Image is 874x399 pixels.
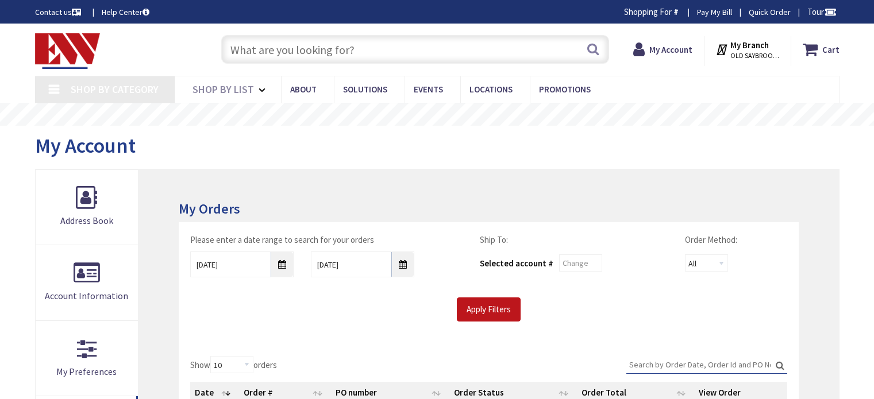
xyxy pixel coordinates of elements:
input: Apply Filters [457,297,521,321]
span: Locations [469,84,513,95]
span: Events [414,84,443,95]
span: My Account [35,133,136,158]
a: Pay My Bill [697,6,732,18]
a: Account Information [36,245,138,320]
span: Shop By Category [71,83,159,96]
h3: My Orders [179,202,798,216]
span: Tour [807,6,837,17]
span: OLD SAYBROOK, [GEOGRAPHIC_DATA] [730,51,779,60]
a: My Preferences [36,321,138,396]
span: Promotions [539,84,591,95]
img: Electrical Wholesalers, Inc. [35,33,101,69]
label: Please enter a date range to search for your orders [190,234,374,246]
label: Show orders [190,356,277,373]
rs-layer: Free Same Day Pickup at 19 Locations [332,109,542,121]
strong: My Account [649,44,692,55]
select: Showorders [210,356,253,373]
a: Contact us [35,6,83,18]
a: Quick Order [749,6,791,18]
div: Selected account # [480,257,553,269]
a: My Account [633,39,692,60]
span: Shopping For [624,6,672,17]
span: Address Book [60,215,113,226]
strong: My Branch [730,40,769,51]
label: Search: [626,356,787,374]
span: About [290,84,317,95]
a: Cart [803,39,840,60]
a: Help Center [102,6,149,18]
div: My Branch OLD SAYBROOK, [GEOGRAPHIC_DATA] [715,39,779,60]
label: Ship To: [480,234,508,246]
input: What are you looking for? [221,35,609,64]
label: Order Method: [685,234,737,246]
span: Shop By List [192,83,254,96]
a: Address Book [36,170,138,245]
span: My Preferences [56,366,117,377]
span: Account Information [45,290,128,301]
input: Change [559,254,602,272]
strong: # [673,6,679,17]
span: Solutions [343,84,387,95]
strong: Cart [822,39,840,60]
input: Search: [626,356,787,373]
